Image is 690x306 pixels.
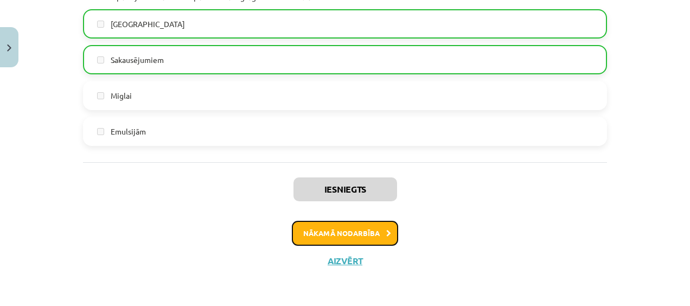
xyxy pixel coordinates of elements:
[293,177,397,201] button: Iesniegts
[111,18,185,30] span: [GEOGRAPHIC_DATA]
[324,256,366,266] button: Aizvērt
[292,221,398,246] button: Nākamā nodarbība
[97,21,104,28] input: [GEOGRAPHIC_DATA]
[97,128,104,135] input: Emulsijām
[7,44,11,52] img: icon-close-lesson-0947bae3869378f0d4975bcd49f059093ad1ed9edebbc8119c70593378902aed.svg
[97,56,104,63] input: Sakausējumiem
[111,126,146,137] span: Emulsijām
[111,54,164,66] span: Sakausējumiem
[97,92,104,99] input: Miglai
[111,90,132,101] span: Miglai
